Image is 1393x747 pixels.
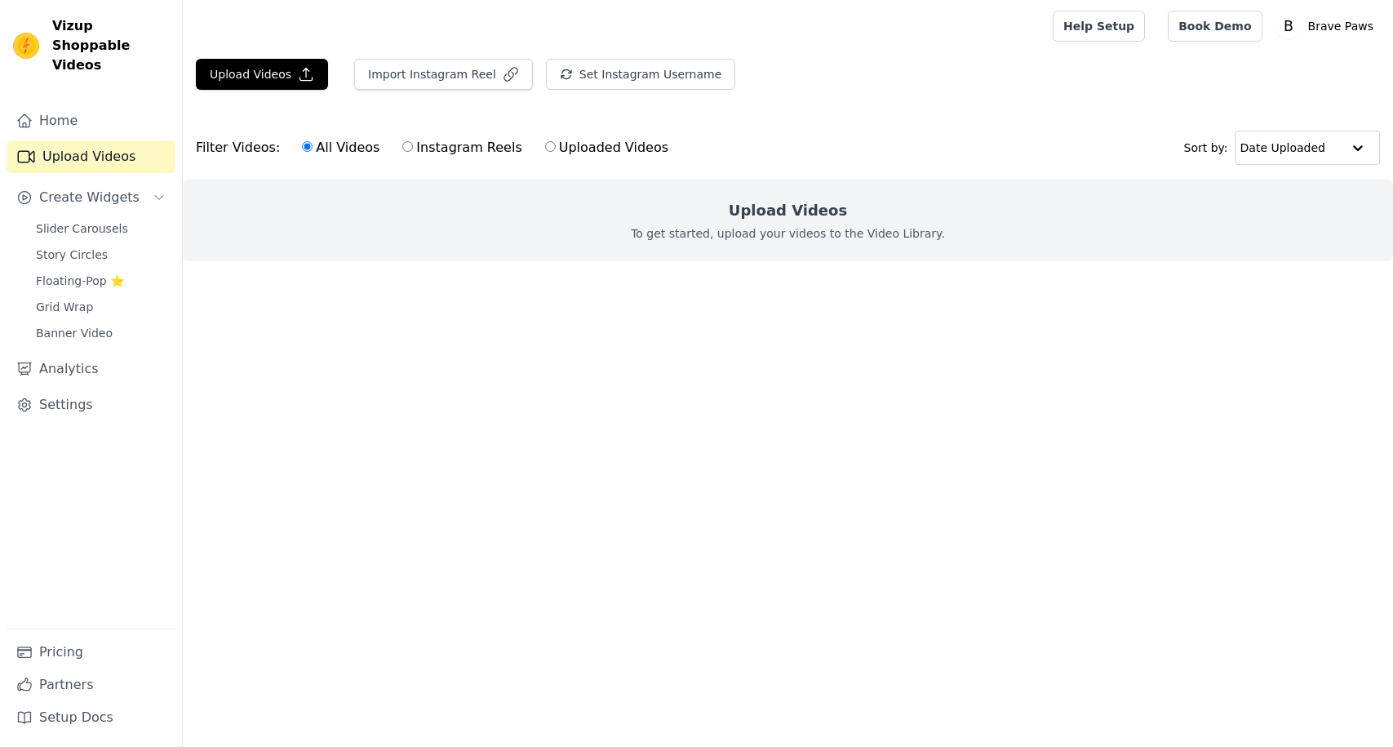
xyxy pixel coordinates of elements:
span: Slider Carousels [36,220,128,237]
input: Instagram Reels [402,141,413,152]
button: Upload Videos [196,59,328,90]
a: Upload Videos [7,140,175,173]
span: Story Circles [36,247,108,263]
input: All Videos [302,141,313,152]
button: Set Instagram Username [546,59,735,90]
h2: Upload Videos [729,199,847,222]
span: Grid Wrap [36,299,93,315]
label: Instagram Reels [401,137,522,158]
input: Uploaded Videos [545,141,556,152]
span: Vizup Shoppable Videos [52,16,169,75]
label: Uploaded Videos [544,137,669,158]
a: Home [7,104,175,137]
button: Import Instagram Reel [354,59,533,90]
span: Create Widgets [39,188,140,207]
text: B [1284,18,1293,34]
a: Slider Carousels [26,217,175,240]
button: Create Widgets [7,181,175,214]
a: Partners [7,669,175,701]
a: Floating-Pop ⭐ [26,269,175,292]
span: Floating-Pop ⭐ [36,273,124,289]
a: Setup Docs [7,701,175,734]
p: To get started, upload your videos to the Video Library. [631,225,945,242]
a: Settings [7,389,175,421]
a: Book Demo [1168,11,1262,42]
button: B Brave Paws [1275,11,1380,41]
a: Grid Wrap [26,296,175,318]
a: Story Circles [26,243,175,266]
div: Sort by: [1184,131,1381,165]
a: Analytics [7,353,175,385]
a: Pricing [7,636,175,669]
a: Help Setup [1053,11,1145,42]
a: Banner Video [26,322,175,345]
span: Banner Video [36,325,113,341]
img: Vizup [13,33,39,59]
div: Filter Videos: [196,129,677,167]
p: Brave Paws [1302,11,1380,41]
label: All Videos [301,137,380,158]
